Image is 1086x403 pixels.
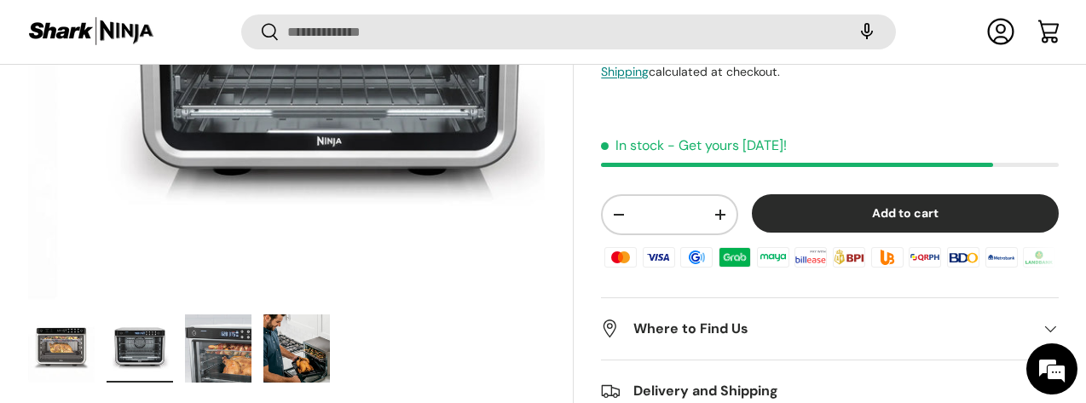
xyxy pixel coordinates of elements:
img: bpi [830,245,868,270]
div: Minimize live chat window [280,9,321,49]
span: We're online! [99,103,235,275]
img: a-guy-enjoying-his-freshly-cooked-food-with-ninja-foodi-xl-air-fry-oven-view-sharkninja-philippines [263,314,330,383]
summary: Where to Find Us [601,298,1059,360]
img: Shark Ninja Philippines [27,15,155,49]
a: Shipping [601,64,649,79]
div: calculated at checkout. [601,63,1059,81]
span: In stock [601,136,664,154]
img: visa [639,245,677,270]
img: bdo [944,245,982,270]
p: - Get yours [DATE]! [667,136,787,154]
img: grabpay [716,245,754,270]
img: metrobank [983,245,1020,270]
img: ninja-foodi-xl-air-fry-oven-power-on-mode-full-view-sharkninja-philippines [107,314,173,383]
div: Chat with us now [89,95,286,118]
img: ninja-foodi-xl-air-fry-oven-with-sample-food-contents-zoom-view-sharkninja-philippines [185,314,251,383]
img: maya [754,245,791,270]
img: ubp [868,245,905,270]
button: Add to cart [752,194,1059,233]
h2: Where to Find Us [601,319,1031,339]
img: billease [792,245,829,270]
img: gcash [678,245,715,270]
img: ninja-foodi-xl-air-fry-oven-with-sample-food-content-full-view-sharkninja-philippines [28,314,95,383]
h2: Delivery and Shipping [601,381,1031,401]
img: landbank [1020,245,1058,270]
img: master [602,245,639,270]
textarea: Type your message and hit 'Enter' [9,243,325,302]
img: qrph [906,245,944,270]
speech-search-button: Search by voice [840,14,894,51]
